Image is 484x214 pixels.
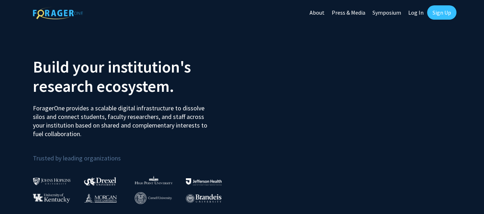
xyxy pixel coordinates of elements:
img: Brandeis University [186,194,222,203]
img: Johns Hopkins University [33,178,71,185]
p: Trusted by leading organizations [33,144,237,164]
h2: Build your institution's research ecosystem. [33,57,237,96]
img: ForagerOne Logo [33,7,83,19]
p: ForagerOne provides a scalable digital infrastructure to dissolve silos and connect students, fac... [33,99,212,138]
img: High Point University [135,176,173,184]
img: Morgan State University [84,193,117,203]
img: Drexel University [84,177,116,185]
a: Sign Up [427,5,456,20]
img: Cornell University [135,192,172,204]
img: Thomas Jefferson University [186,178,222,185]
img: University of Kentucky [33,193,70,203]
